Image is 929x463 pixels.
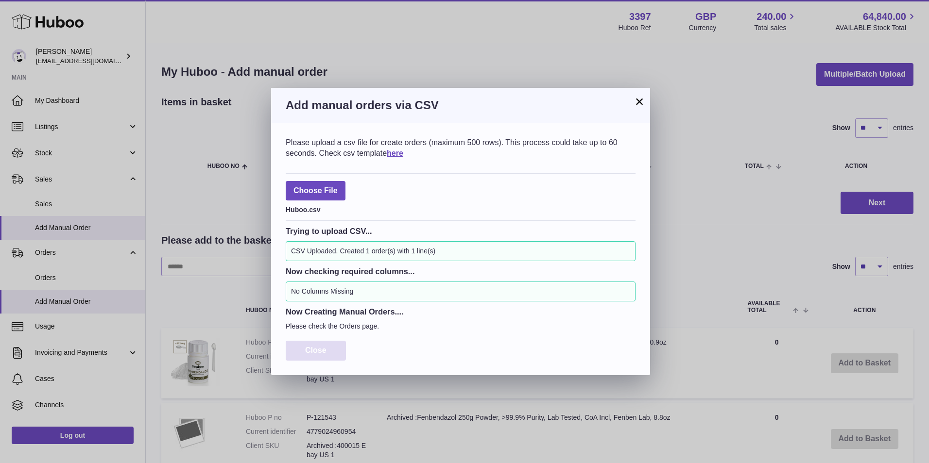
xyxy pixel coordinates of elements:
span: Choose File [286,181,345,201]
button: Close [286,341,346,361]
div: No Columns Missing [286,281,636,301]
span: Close [305,346,327,354]
div: Huboo.csv [286,203,636,215]
div: CSV Uploaded. Created 1 order(s) with 1 line(s) [286,241,636,261]
button: × [634,96,645,107]
h3: Now Creating Manual Orders.... [286,306,636,317]
p: Please check the Orders page. [286,322,636,331]
div: Please upload a csv file for create orders (maximum 500 rows). This process could take up to 60 s... [286,137,636,158]
h3: Add manual orders via CSV [286,98,636,113]
h3: Trying to upload CSV... [286,226,636,236]
h3: Now checking required columns... [286,266,636,277]
a: here [387,149,403,157]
